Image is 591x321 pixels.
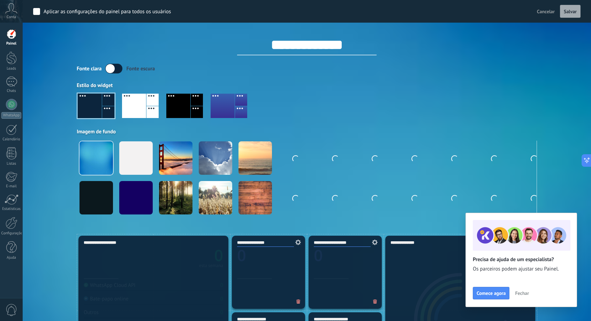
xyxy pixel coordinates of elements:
[44,8,171,15] div: Aplicar as configurações do painel para todos os usuários
[1,89,22,93] div: Chats
[77,65,101,72] div: Fonte clara
[515,291,529,296] span: Fechar
[1,41,22,46] div: Painel
[1,162,22,166] div: Listas
[1,231,22,236] div: Configurações
[1,112,21,119] div: WhatsApp
[7,15,16,19] span: Conta
[1,256,22,260] div: Ajuda
[473,266,570,273] span: Os parceiros podem ajustar seu Painel.
[537,8,555,15] span: Cancelar
[473,287,509,299] button: Comece agora
[1,207,22,211] div: Estatísticas
[77,128,537,135] div: Imagem de fundo
[1,184,22,189] div: E-mail
[77,82,537,89] div: Estilo do widget
[126,65,155,72] div: Fonte escura
[564,9,577,14] span: Salvar
[477,291,506,296] span: Comece agora
[512,288,532,298] button: Fechar
[534,6,558,17] button: Cancelar
[473,256,570,263] h2: Precisa de ajuda de um especialista?
[560,5,581,18] button: Salvar
[1,66,22,71] div: Leads
[1,137,22,142] div: Calendário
